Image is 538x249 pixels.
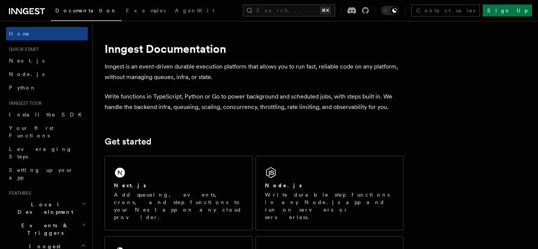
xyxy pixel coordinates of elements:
kbd: ⌘K [320,7,331,14]
p: Write functions in TypeScript, Python or Go to power background and scheduled jobs, with steps bu... [105,91,403,112]
button: Toggle dark mode [381,6,399,15]
span: Quick start [6,46,38,52]
a: Next.jsAdd queueing, events, crons, and step functions to your Next app on any cloud provider. [105,156,253,230]
h2: Next.js [114,182,146,189]
a: Node.js [6,67,88,81]
a: Contact sales [411,4,480,16]
span: Python [9,85,36,91]
button: Events & Triggers [6,219,88,240]
a: Node.jsWrite durable step functions in any Node.js app and run on servers or serverless. [256,156,403,230]
span: Events & Triggers [6,222,81,237]
span: Inngest tour [6,100,42,106]
p: Inngest is an event-driven durable execution platform that allows you to run fast, reliable code ... [105,61,403,82]
span: Node.js [9,71,44,77]
span: Setting up your app [9,167,73,180]
span: Next.js [9,58,44,64]
button: Search...⌘K [243,4,335,16]
span: Leveraging Steps [9,146,72,160]
a: Your first Functions [6,121,88,142]
span: Examples [126,7,166,13]
a: AgentKit [170,2,219,20]
span: Install the SDK [9,112,86,118]
span: Features [6,190,31,196]
span: AgentKit [175,7,214,13]
a: Install the SDK [6,108,88,121]
p: Write durable step functions in any Node.js app and run on servers or serverless. [265,191,394,221]
a: Home [6,27,88,40]
a: Get started [105,136,151,147]
h1: Inngest Documentation [105,42,403,55]
a: Next.js [6,54,88,67]
a: Sign Up [483,4,532,16]
span: Documentation [55,7,117,13]
p: Add queueing, events, crons, and step functions to your Next app on any cloud provider. [114,191,243,221]
a: Python [6,81,88,94]
span: Local Development [6,201,81,216]
a: Leveraging Steps [6,142,88,163]
a: Setting up your app [6,163,88,184]
span: Your first Functions [9,125,53,139]
a: Examples [121,2,170,20]
h2: Node.js [265,182,302,189]
a: Documentation [51,2,121,21]
button: Local Development [6,198,88,219]
span: Home [9,30,30,37]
